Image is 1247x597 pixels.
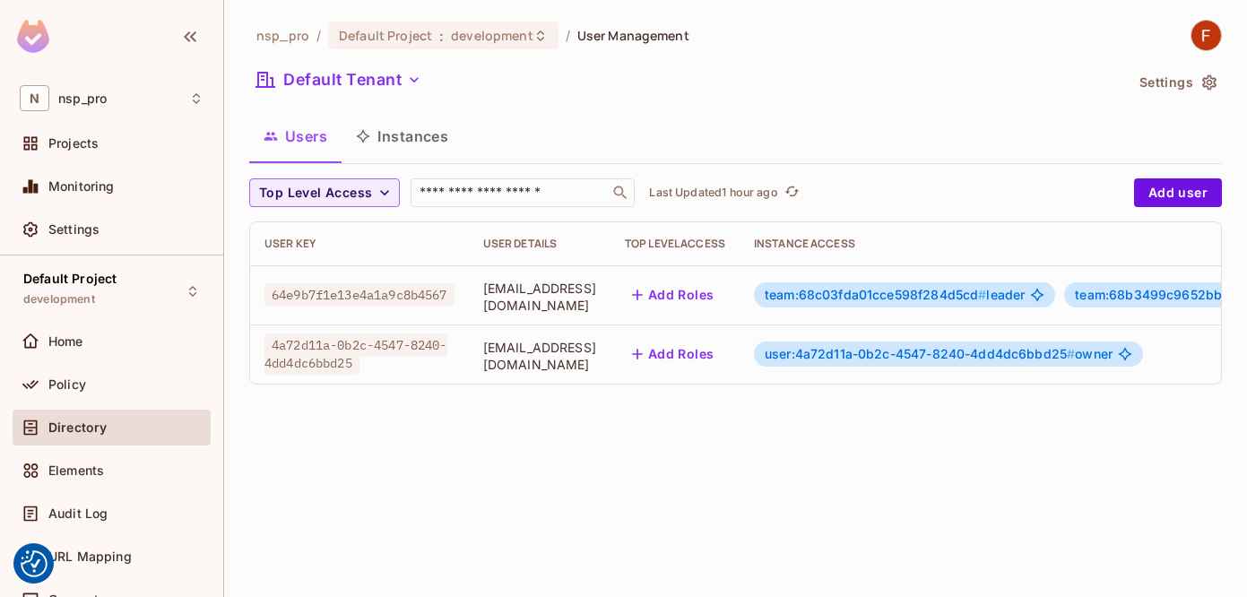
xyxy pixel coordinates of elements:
[765,288,1025,302] span: leader
[48,549,132,564] span: URL Mapping
[438,29,445,43] span: :
[249,65,429,94] button: Default Tenant
[249,114,342,159] button: Users
[1067,346,1075,361] span: #
[649,186,777,200] p: Last Updated 1 hour ago
[17,20,49,53] img: SReyMgAAAABJRU5ErkJggg==
[566,27,570,44] li: /
[316,27,321,44] li: /
[339,27,432,44] span: Default Project
[48,179,115,194] span: Monitoring
[256,27,309,44] span: the active workspace
[23,272,117,286] span: Default Project
[48,334,83,349] span: Home
[784,184,800,202] span: refresh
[264,333,447,375] span: 4a72d11a-0b2c-4547-8240-4dd4dc6bbd25
[264,237,455,251] div: User Key
[483,339,596,373] span: [EMAIL_ADDRESS][DOMAIN_NAME]
[259,182,372,204] span: Top Level Access
[765,346,1075,361] span: user:4a72d11a-0b2c-4547-8240-4dd4dc6bbd25
[20,85,49,111] span: N
[483,237,596,251] div: User Details
[1134,178,1222,207] button: Add user
[249,178,400,207] button: Top Level Access
[483,280,596,314] span: [EMAIL_ADDRESS][DOMAIN_NAME]
[48,420,107,435] span: Directory
[1191,21,1221,50] img: Felipe Kharaba
[21,550,48,577] button: Consent Preferences
[625,340,722,368] button: Add Roles
[48,463,104,478] span: Elements
[48,506,108,521] span: Audit Log
[451,27,533,44] span: development
[342,114,463,159] button: Instances
[1132,68,1222,97] button: Settings
[48,222,100,237] span: Settings
[765,287,987,302] span: team:68c03fda01cce598f284d5cd
[23,292,95,307] span: development
[782,182,803,203] button: refresh
[48,377,86,392] span: Policy
[577,27,689,44] span: User Management
[778,182,803,203] span: Click to refresh data
[264,283,455,307] span: 64e9b7f1e13e4a1a9c8b4567
[765,347,1113,361] span: owner
[21,550,48,577] img: Revisit consent button
[625,237,725,251] div: Top Level Access
[58,91,107,106] span: Workspace: nsp_pro
[625,281,722,309] button: Add Roles
[978,287,986,302] span: #
[48,136,99,151] span: Projects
